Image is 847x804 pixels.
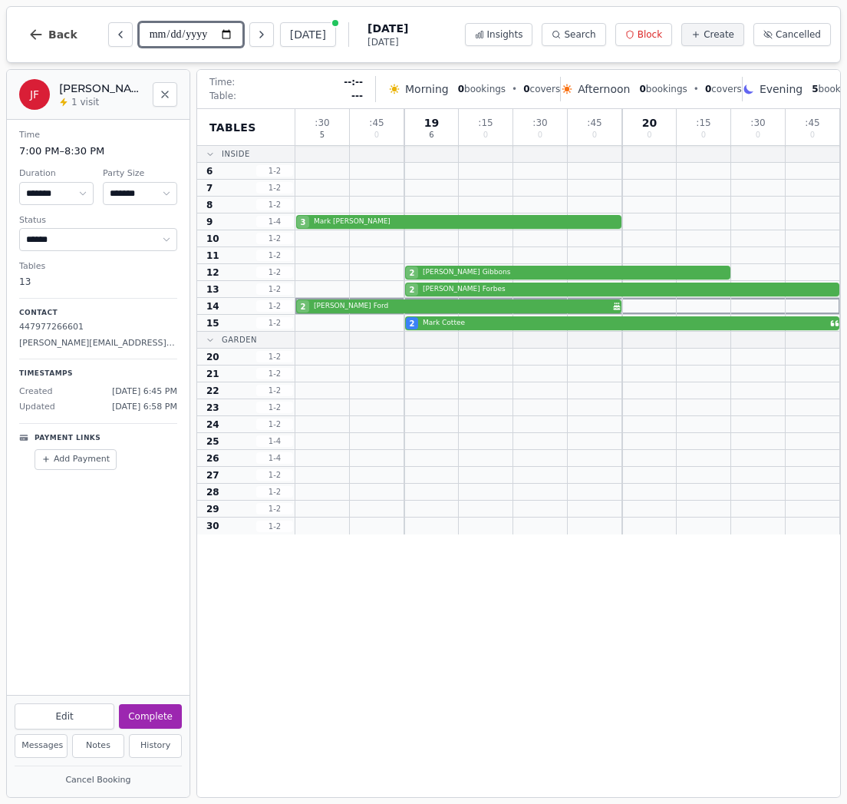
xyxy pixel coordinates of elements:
[256,503,293,514] span: 1 - 2
[206,486,219,498] span: 28
[410,267,415,279] span: 2
[423,318,827,329] span: Mark Cottee
[615,23,672,46] button: Block
[423,284,839,295] span: [PERSON_NAME] Forbes
[48,29,77,40] span: Back
[19,385,53,399] span: Created
[222,334,257,346] span: Garden
[19,337,177,350] p: [PERSON_NAME][EMAIL_ADDRESS][PERSON_NAME][DOMAIN_NAME]
[578,81,630,97] span: Afternoon
[59,81,143,96] h2: [PERSON_NAME] Forbes
[206,402,219,414] span: 23
[542,23,605,46] button: Search
[119,704,182,729] button: Complete
[367,36,408,48] span: [DATE]
[249,22,274,47] button: Next day
[206,469,219,481] span: 27
[681,23,744,46] button: Create
[805,118,819,127] span: : 45
[483,131,488,139] span: 0
[344,76,363,88] span: --:--
[153,82,177,107] button: Close
[564,28,595,41] span: Search
[112,401,177,414] span: [DATE] 6:58 PM
[351,90,363,102] span: ---
[256,233,293,244] span: 1 - 2
[478,118,493,127] span: : 15
[750,118,765,127] span: : 30
[222,148,250,160] span: Inside
[19,144,177,159] dd: 7:00 PM – 8:30 PM
[15,734,68,758] button: Messages
[320,131,325,139] span: 5
[256,283,293,295] span: 1 - 2
[16,16,90,53] button: Back
[410,318,415,329] span: 2
[638,28,662,41] span: Block
[209,120,256,135] span: Tables
[35,433,101,444] p: Payment Links
[314,301,609,312] span: [PERSON_NAME] Ford
[512,83,517,95] span: •
[206,351,219,363] span: 20
[487,28,523,41] span: Insights
[760,81,803,97] span: Evening
[206,266,219,279] span: 12
[256,486,293,498] span: 1 - 2
[72,734,125,758] button: Notes
[256,452,293,464] span: 1 - 4
[112,385,177,399] span: [DATE] 6:45 PM
[19,321,177,334] p: 447977266601
[206,435,219,448] span: 25
[424,117,439,128] span: 19
[71,96,99,108] span: 1 visit
[256,199,293,210] span: 1 - 2
[374,131,379,139] span: 0
[256,266,293,278] span: 1 - 2
[19,167,94,180] dt: Duration
[206,520,219,532] span: 30
[532,118,547,127] span: : 30
[256,368,293,379] span: 1 - 2
[206,216,213,228] span: 9
[369,118,384,127] span: : 45
[15,703,114,730] button: Edit
[705,83,742,95] span: covers
[206,233,219,245] span: 10
[587,118,601,127] span: : 45
[206,300,219,313] span: 14
[705,84,711,94] span: 0
[696,118,710,127] span: : 15
[315,118,329,127] span: : 30
[701,131,706,139] span: 0
[206,452,219,465] span: 26
[830,319,839,328] svg: Customer message
[647,131,651,139] span: 0
[206,250,219,262] span: 11
[206,503,219,515] span: 29
[753,23,831,46] button: Cancelled
[15,771,182,790] button: Cancel Booking
[206,419,219,431] span: 24
[423,267,730,278] span: [PERSON_NAME] Gibbons
[19,308,177,319] p: Contact
[256,182,293,194] span: 1 - 2
[256,435,293,447] span: 1 - 4
[206,182,213,194] span: 7
[301,301,306,313] span: 2
[206,283,219,296] span: 13
[19,214,177,227] dt: Status
[209,76,235,88] span: Time:
[256,216,293,227] span: 1 - 4
[256,300,293,312] span: 1 - 2
[19,129,177,142] dt: Time
[704,28,734,41] span: Create
[812,84,818,94] span: 5
[256,402,293,413] span: 1 - 2
[694,83,699,95] span: •
[35,449,117,470] button: Add Payment
[209,90,236,102] span: Table:
[280,22,336,47] button: [DATE]
[256,351,293,362] span: 1 - 2
[642,117,657,128] span: 20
